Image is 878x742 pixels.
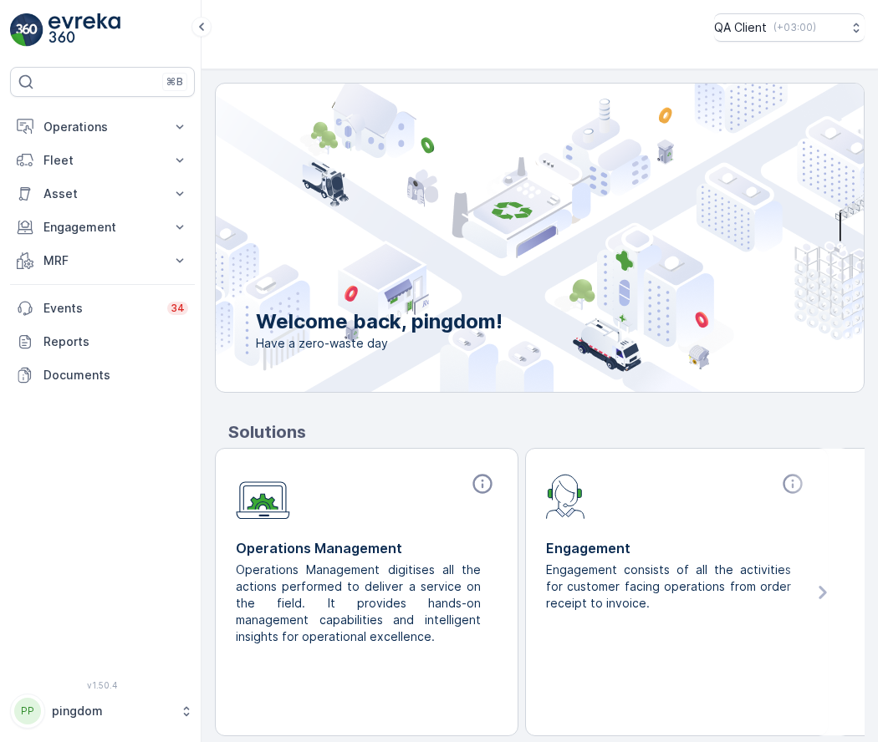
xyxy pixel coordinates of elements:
img: logo_light-DOdMpM7g.png [48,13,120,47]
p: Engagement [43,219,161,236]
button: Engagement [10,211,195,244]
p: Reports [43,333,188,350]
p: pingdom [52,703,171,719]
div: PP [14,698,41,724]
p: ( +03:00 ) [773,21,816,34]
button: Operations [10,110,195,144]
a: Documents [10,358,195,392]
button: Fleet [10,144,195,177]
p: Asset [43,185,161,202]
a: Reports [10,325,195,358]
button: QA Client(+03:00) [714,13,865,42]
p: Operations Management [236,538,498,558]
span: Have a zero-waste day [256,335,503,352]
p: QA Client [714,19,767,36]
p: Operations Management digitises all the actions performed to deliver a service on the field. It p... [236,562,484,645]
p: Operations [43,119,161,135]
span: v 1.50.4 [10,680,195,690]
p: MRF [43,252,161,269]
p: 34 [171,302,185,315]
button: PPpingdom [10,694,195,729]
p: Fleet [43,152,161,169]
a: Events34 [10,292,195,325]
p: Documents [43,367,188,384]
img: logo [10,13,43,47]
img: module-icon [546,472,585,519]
button: MRF [10,244,195,277]
p: Solutions [228,419,865,445]
button: Asset [10,177,195,211]
p: ⌘B [166,75,183,89]
img: city illustration [140,84,864,392]
p: Welcome back, pingdom! [256,308,503,335]
p: Events [43,300,157,317]
p: Engagement consists of all the activities for customer facing operations from order receipt to in... [546,562,794,612]
p: Engagement [546,538,808,558]
img: module-icon [236,472,290,520]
